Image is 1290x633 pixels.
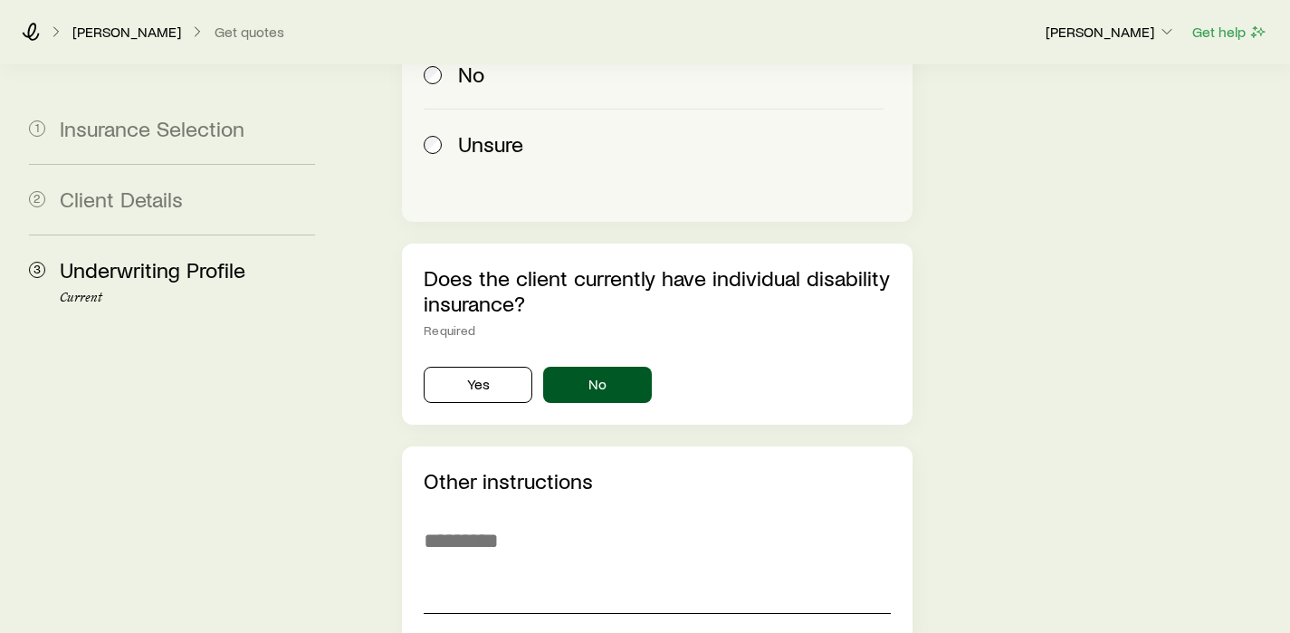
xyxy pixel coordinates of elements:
span: 3 [29,262,45,278]
span: Insurance Selection [60,115,244,141]
p: Other instructions [424,468,890,494]
button: Get quotes [214,24,285,41]
span: 1 [29,120,45,137]
button: [PERSON_NAME] [1045,22,1177,43]
span: Underwriting Profile [60,256,245,283]
button: Get help [1191,22,1268,43]
input: Unsure [424,136,442,154]
p: [PERSON_NAME] [1046,23,1176,41]
p: Does the client currently have individual disability insurance? [424,265,890,316]
span: 2 [29,191,45,207]
input: No [424,66,442,84]
span: Unsure [458,131,523,157]
p: Current [60,291,315,305]
button: Yes [424,367,532,403]
div: Required [424,323,890,338]
button: No [543,367,652,403]
span: Client Details [60,186,183,212]
p: [PERSON_NAME] [72,23,181,41]
span: No [458,62,484,87]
